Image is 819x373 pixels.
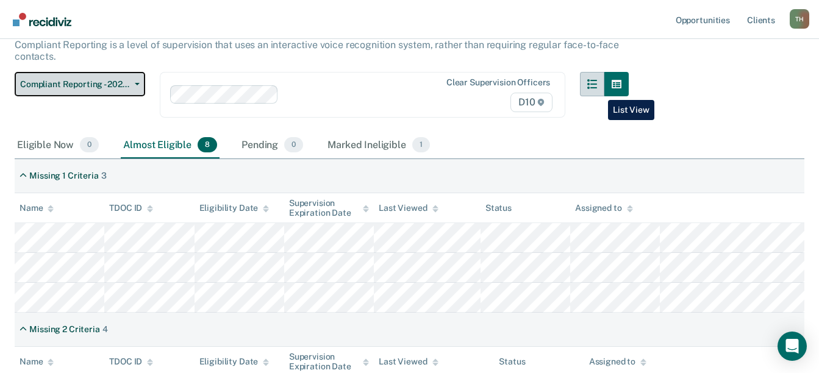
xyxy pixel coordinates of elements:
div: Pending0 [239,132,306,159]
p: Compliant Reporting is a level of supervision that uses an interactive voice recognition system, ... [15,39,619,62]
span: 0 [284,137,303,153]
div: Supervision Expiration Date [289,352,369,372]
div: Name [20,203,54,213]
span: D10 [510,93,553,112]
div: Status [499,357,525,367]
div: Almost Eligible8 [121,132,220,159]
span: 1 [412,137,430,153]
span: 0 [80,137,99,153]
div: Supervision Expiration Date [289,198,369,219]
div: Last Viewed [379,357,438,367]
div: Marked Ineligible1 [325,132,432,159]
div: TDOC ID [109,203,153,213]
div: Missing 2 Criteria4 [15,319,113,339]
div: TDOC ID [109,357,153,367]
div: Clear supervision officers [446,77,550,88]
div: Missing 1 Criteria [29,171,98,181]
div: T H [790,9,809,29]
div: Status [485,203,512,213]
div: Open Intercom Messenger [778,332,807,361]
div: Eligibility Date [199,203,270,213]
div: Eligible Now0 [15,132,101,159]
div: Assigned to [575,203,632,213]
span: 8 [198,137,217,153]
button: Compliant Reporting - 2025 Policy [15,72,145,96]
div: 4 [102,324,108,335]
div: Name [20,357,54,367]
div: Eligibility Date [199,357,270,367]
span: Compliant Reporting - 2025 Policy [20,79,130,90]
button: Profile dropdown button [790,9,809,29]
div: Assigned to [589,357,646,367]
div: Missing 2 Criteria [29,324,99,335]
div: Missing 1 Criteria3 [15,166,112,186]
div: 3 [101,171,107,181]
div: Last Viewed [379,203,438,213]
img: Recidiviz [13,13,71,26]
